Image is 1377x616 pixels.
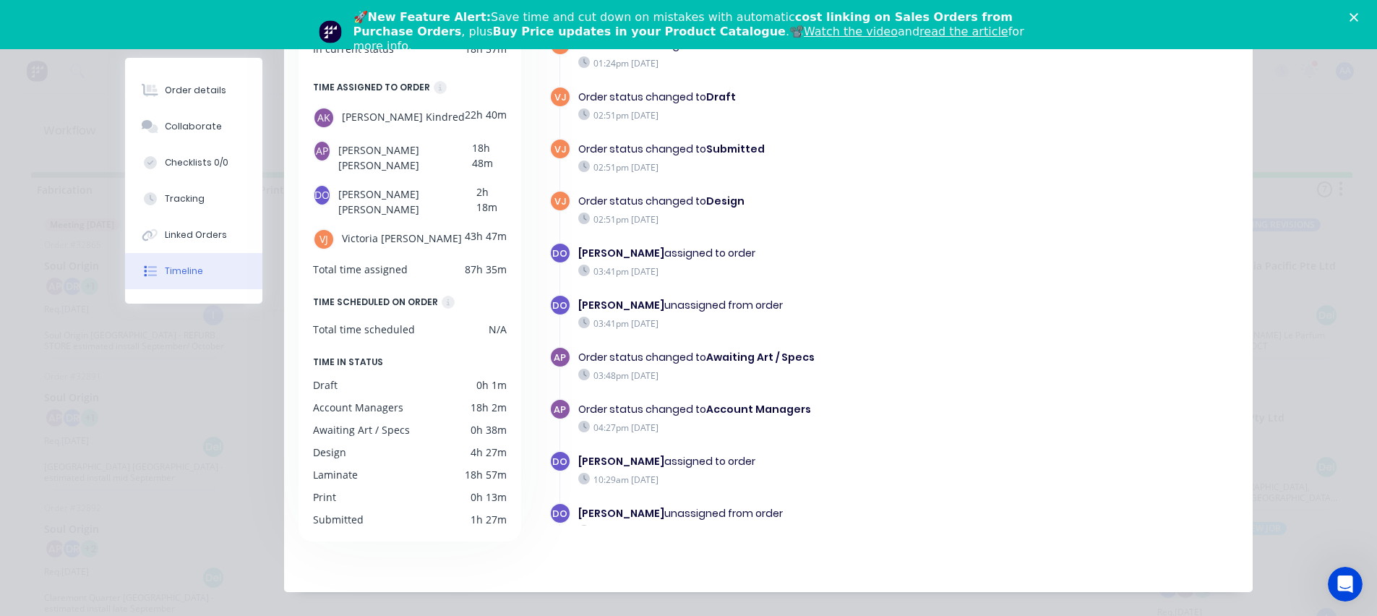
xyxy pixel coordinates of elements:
div: 1h 27m [471,512,507,527]
div: Order status changed to [578,402,1003,417]
div: unassigned from order [578,298,1003,313]
div: 0h 13m [471,489,507,505]
div: Order details [165,84,226,97]
span: DO [552,247,567,260]
iframe: Intercom live chat [1328,567,1363,602]
span: [PERSON_NAME] Kindred [342,107,465,129]
div: Design [313,445,346,460]
div: 2h 18m [476,184,507,217]
b: Account Managers [706,402,811,416]
div: 18h 48m [472,140,507,173]
div: Submitted [313,512,364,527]
div: TIME ASSIGNED TO ORDER [313,80,430,95]
b: Submitted [706,142,765,156]
button: Collaborate [125,108,262,145]
button: Tracking [125,181,262,217]
div: Linked Orders [165,228,227,241]
div: 43h 47m [465,228,507,250]
div: 03:48pm [DATE] [578,369,1003,382]
div: 18h 2m [471,400,507,415]
span: VJ [554,90,566,104]
span: AP [554,351,566,364]
div: Collaborate [165,120,222,133]
button: Timeline [125,253,262,289]
div: 04:27pm [DATE] [578,421,1003,434]
div: 22h 40m [465,107,507,129]
div: 18h 57m [465,467,507,482]
div: assigned to order [578,246,1003,261]
div: Order status changed to [578,350,1003,365]
div: Awaiting Art / Specs [313,422,410,437]
div: Total time scheduled [313,322,415,337]
span: AP [554,403,566,416]
b: Design [706,194,745,208]
button: Order details [125,72,262,108]
div: 02:51pm [DATE] [578,108,1003,121]
div: DO [313,184,332,206]
img: Profile image for Team [319,20,342,43]
div: 0h 38m [471,422,507,437]
b: New Feature Alert: [368,10,492,24]
div: Timeline [165,265,203,278]
div: 87h 35m [465,262,507,277]
div: 4h 27m [471,445,507,460]
div: Order status changed to [578,194,1003,209]
b: [PERSON_NAME] [578,298,664,312]
div: Print [313,489,336,505]
div: 02:51pm [DATE] [578,161,1003,174]
span: [PERSON_NAME] [PERSON_NAME] [338,184,476,217]
div: Tracking [165,192,205,205]
div: 02:51pm [DATE] [578,213,1003,226]
div: TIME SCHEDULED ON ORDER [313,294,438,310]
b: [PERSON_NAME] [578,246,664,260]
b: [PERSON_NAME] [578,506,664,521]
span: Victoria [PERSON_NAME] [342,228,462,250]
div: Order status changed to [578,90,1003,105]
div: Account Managers [313,400,403,415]
div: 03:41pm [DATE] [578,317,1003,330]
a: Watch the video [804,25,898,38]
div: Laminate [313,467,358,482]
span: DO [552,455,567,469]
b: Buy Price updates in your Product Catalogue [493,25,786,38]
span: VJ [554,142,566,156]
div: Checklists 0/0 [165,156,228,169]
button: Checklists 0/0 [125,145,262,181]
b: [PERSON_NAME] [578,454,664,469]
div: 🚀 Save time and cut down on mistakes with automatic , plus .📽️ and for more info. [353,10,1036,54]
span: TIME IN STATUS [313,354,383,370]
div: Order status changed to [578,142,1003,157]
a: read the article [919,25,1008,38]
div: AP [313,140,331,162]
div: 10:29am [DATE] [578,473,1003,486]
div: assigned to order [578,454,1003,469]
div: N/A [489,322,507,337]
div: Draft [313,377,338,393]
span: VJ [554,194,566,208]
div: 0h 1m [476,377,507,393]
button: Linked Orders [125,217,262,253]
div: AK [313,107,335,129]
div: VJ [313,228,335,250]
div: 10:29am [DATE] [578,525,1003,538]
b: cost linking on Sales Orders from Purchase Orders [353,10,1013,38]
span: [PERSON_NAME] [PERSON_NAME] [338,140,473,173]
div: Close [1350,13,1364,22]
b: Awaiting Art / Specs [706,350,815,364]
div: unassigned from order [578,506,1003,521]
div: 03:41pm [DATE] [578,265,1003,278]
span: DO [552,507,567,521]
div: Total time assigned [313,262,408,277]
b: Draft [706,90,736,104]
div: 01:24pm [DATE] [578,56,1003,69]
span: DO [552,299,567,312]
